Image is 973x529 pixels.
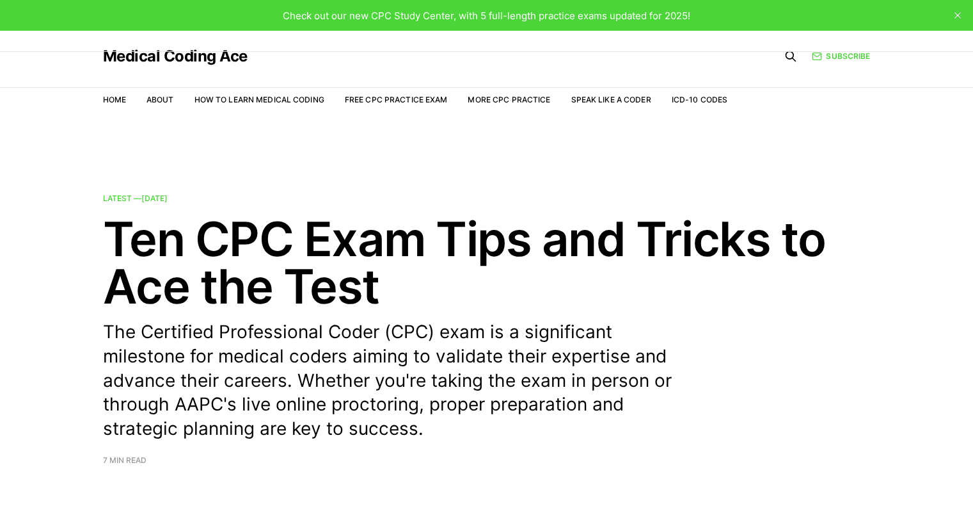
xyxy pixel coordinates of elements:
a: Free CPC Practice Exam [345,95,448,104]
a: How to Learn Medical Coding [194,95,324,104]
a: More CPC Practice [468,95,550,104]
time: [DATE] [141,193,168,203]
span: Latest — [103,193,168,203]
a: About [146,95,174,104]
span: 7 min read [103,457,146,464]
a: Home [103,95,126,104]
a: Latest —[DATE] Ten CPC Exam Tips and Tricks to Ace the Test The Certified Professional Coder (CPC... [103,195,871,464]
a: Subscribe [812,50,870,62]
iframe: portal-trigger [764,466,973,529]
button: close [947,5,968,26]
a: Medical Coding Ace [103,49,248,64]
span: Check out our new CPC Study Center, with 5 full-length practice exams updated for 2025! [283,10,690,22]
p: The Certified Professional Coder (CPC) exam is a significant milestone for medical coders aiming ... [103,320,692,441]
a: ICD-10 Codes [672,95,727,104]
a: Speak Like a Coder [571,95,651,104]
h2: Ten CPC Exam Tips and Tricks to Ace the Test [103,215,871,310]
